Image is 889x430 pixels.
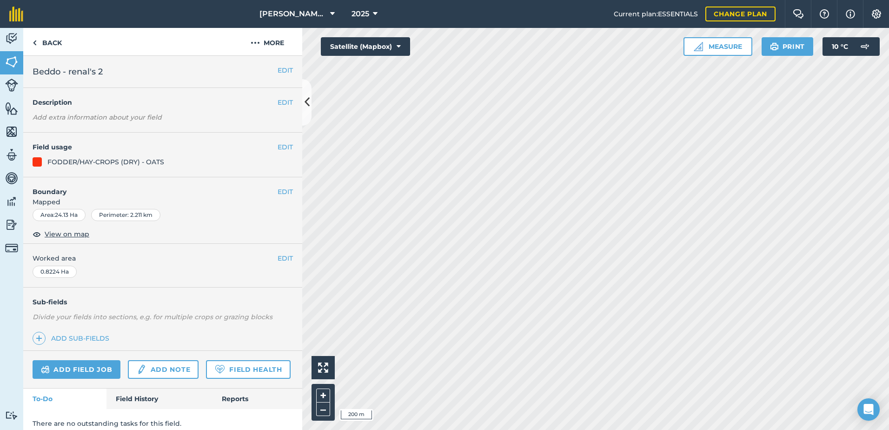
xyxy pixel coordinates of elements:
[23,197,302,207] span: Mapped
[91,209,160,221] div: Perimeter : 2.211 km
[5,101,18,115] img: svg+xml;base64,PHN2ZyB4bWxucz0iaHR0cDovL3d3dy53My5vcmcvMjAwMC9zdmciIHdpZHRoPSI1NiIgaGVpZ2h0PSI2MC...
[5,171,18,185] img: svg+xml;base64,PD94bWwgdmVyc2lvbj0iMS4wIiBlbmNvZGluZz0idXRmLTgiPz4KPCEtLSBHZW5lcmF0b3I6IEFkb2JlIE...
[33,142,278,152] h4: Field usage
[45,229,89,239] span: View on map
[832,37,848,56] span: 10 ° C
[23,28,71,55] a: Back
[321,37,410,56] button: Satellite (Mapbox)
[259,8,326,20] span: [PERSON_NAME] ASAHI PADDOCKS
[33,253,293,263] span: Worked area
[5,125,18,139] img: svg+xml;base64,PHN2ZyB4bWxucz0iaHR0cDovL3d3dy53My5vcmcvMjAwMC9zdmciIHdpZHRoPSI1NiIgaGVpZ2h0PSI2MC...
[9,7,23,21] img: fieldmargin Logo
[33,65,103,78] span: Beddo - renal's 2
[23,177,278,197] h4: Boundary
[278,187,293,197] button: EDIT
[23,389,106,409] a: To-Do
[33,266,77,278] div: 0.8224 Ha
[5,79,18,92] img: svg+xml;base64,PD94bWwgdmVyc2lvbj0iMS4wIiBlbmNvZGluZz0idXRmLTgiPz4KPCEtLSBHZW5lcmF0b3I6IEFkb2JlIE...
[251,37,260,48] img: svg+xml;base64,PHN2ZyB4bWxucz0iaHR0cDovL3d3dy53My5vcmcvMjAwMC9zdmciIHdpZHRoPSIyMCIgaGVpZ2h0PSIyNC...
[694,42,703,51] img: Ruler icon
[36,333,42,344] img: svg+xml;base64,PHN2ZyB4bWxucz0iaHR0cDovL3d3dy53My5vcmcvMjAwMC9zdmciIHdpZHRoPSIxNCIgaGVpZ2h0PSIyNC...
[128,360,199,379] a: Add note
[316,403,330,416] button: –
[5,242,18,255] img: svg+xml;base64,PD94bWwgdmVyc2lvbj0iMS4wIiBlbmNvZGluZz0idXRmLTgiPz4KPCEtLSBHZW5lcmF0b3I6IEFkb2JlIE...
[136,364,146,375] img: svg+xml;base64,PD94bWwgdmVyc2lvbj0iMS4wIiBlbmNvZGluZz0idXRmLTgiPz4KPCEtLSBHZW5lcmF0b3I6IEFkb2JlIE...
[5,218,18,232] img: svg+xml;base64,PD94bWwgdmVyc2lvbj0iMS4wIiBlbmNvZGluZz0idXRmLTgiPz4KPCEtLSBHZW5lcmF0b3I6IEFkb2JlIE...
[846,8,855,20] img: svg+xml;base64,PHN2ZyB4bWxucz0iaHR0cDovL3d3dy53My5vcmcvMjAwMC9zdmciIHdpZHRoPSIxNyIgaGVpZ2h0PSIxNy...
[33,37,37,48] img: svg+xml;base64,PHN2ZyB4bWxucz0iaHR0cDovL3d3dy53My5vcmcvMjAwMC9zdmciIHdpZHRoPSI5IiBoZWlnaHQ9IjI0Ii...
[33,209,86,221] div: Area : 24.13 Ha
[793,9,804,19] img: Two speech bubbles overlapping with the left bubble in the forefront
[352,8,369,20] span: 2025
[47,157,164,167] div: FODDER/HAY-CROPS (DRY) - OATS
[316,389,330,403] button: +
[33,228,89,240] button: View on map
[819,9,830,19] img: A question mark icon
[856,37,874,56] img: svg+xml;base64,PD94bWwgdmVyc2lvbj0iMS4wIiBlbmNvZGluZz0idXRmLTgiPz4KPCEtLSBHZW5lcmF0b3I6IEFkb2JlIE...
[278,142,293,152] button: EDIT
[5,55,18,69] img: svg+xml;base64,PHN2ZyB4bWxucz0iaHR0cDovL3d3dy53My5vcmcvMjAwMC9zdmciIHdpZHRoPSI1NiIgaGVpZ2h0PSI2MC...
[5,195,18,208] img: svg+xml;base64,PD94bWwgdmVyc2lvbj0iMS4wIiBlbmNvZGluZz0idXRmLTgiPz4KPCEtLSBHZW5lcmF0b3I6IEFkb2JlIE...
[823,37,880,56] button: 10 °C
[871,9,882,19] img: A cog icon
[41,364,50,375] img: svg+xml;base64,PD94bWwgdmVyc2lvbj0iMS4wIiBlbmNvZGluZz0idXRmLTgiPz4KPCEtLSBHZW5lcmF0b3I6IEFkb2JlIE...
[278,65,293,75] button: EDIT
[33,418,293,429] p: There are no outstanding tasks for this field.
[33,97,293,107] h4: Description
[770,41,779,52] img: svg+xml;base64,PHN2ZyB4bWxucz0iaHR0cDovL3d3dy53My5vcmcvMjAwMC9zdmciIHdpZHRoPSIxOSIgaGVpZ2h0PSIyNC...
[212,389,302,409] a: Reports
[5,411,18,420] img: svg+xml;base64,PD94bWwgdmVyc2lvbj0iMS4wIiBlbmNvZGluZz0idXRmLTgiPz4KPCEtLSBHZW5lcmF0b3I6IEFkb2JlIE...
[857,398,880,421] div: Open Intercom Messenger
[23,297,302,307] h4: Sub-fields
[278,253,293,263] button: EDIT
[33,113,162,121] em: Add extra information about your field
[206,360,290,379] a: Field Health
[683,37,752,56] button: Measure
[33,360,120,379] a: Add field job
[278,97,293,107] button: EDIT
[33,228,41,240] img: svg+xml;base64,PHN2ZyB4bWxucz0iaHR0cDovL3d3dy53My5vcmcvMjAwMC9zdmciIHdpZHRoPSIxOCIgaGVpZ2h0PSIyNC...
[318,363,328,373] img: Four arrows, one pointing top left, one top right, one bottom right and the last bottom left
[232,28,302,55] button: More
[33,332,113,345] a: Add sub-fields
[33,313,272,321] em: Divide your fields into sections, e.g. for multiple crops or grazing blocks
[614,9,698,19] span: Current plan : ESSENTIALS
[705,7,776,21] a: Change plan
[5,32,18,46] img: svg+xml;base64,PD94bWwgdmVyc2lvbj0iMS4wIiBlbmNvZGluZz0idXRmLTgiPz4KPCEtLSBHZW5lcmF0b3I6IEFkb2JlIE...
[106,389,212,409] a: Field History
[762,37,814,56] button: Print
[5,148,18,162] img: svg+xml;base64,PD94bWwgdmVyc2lvbj0iMS4wIiBlbmNvZGluZz0idXRmLTgiPz4KPCEtLSBHZW5lcmF0b3I6IEFkb2JlIE...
